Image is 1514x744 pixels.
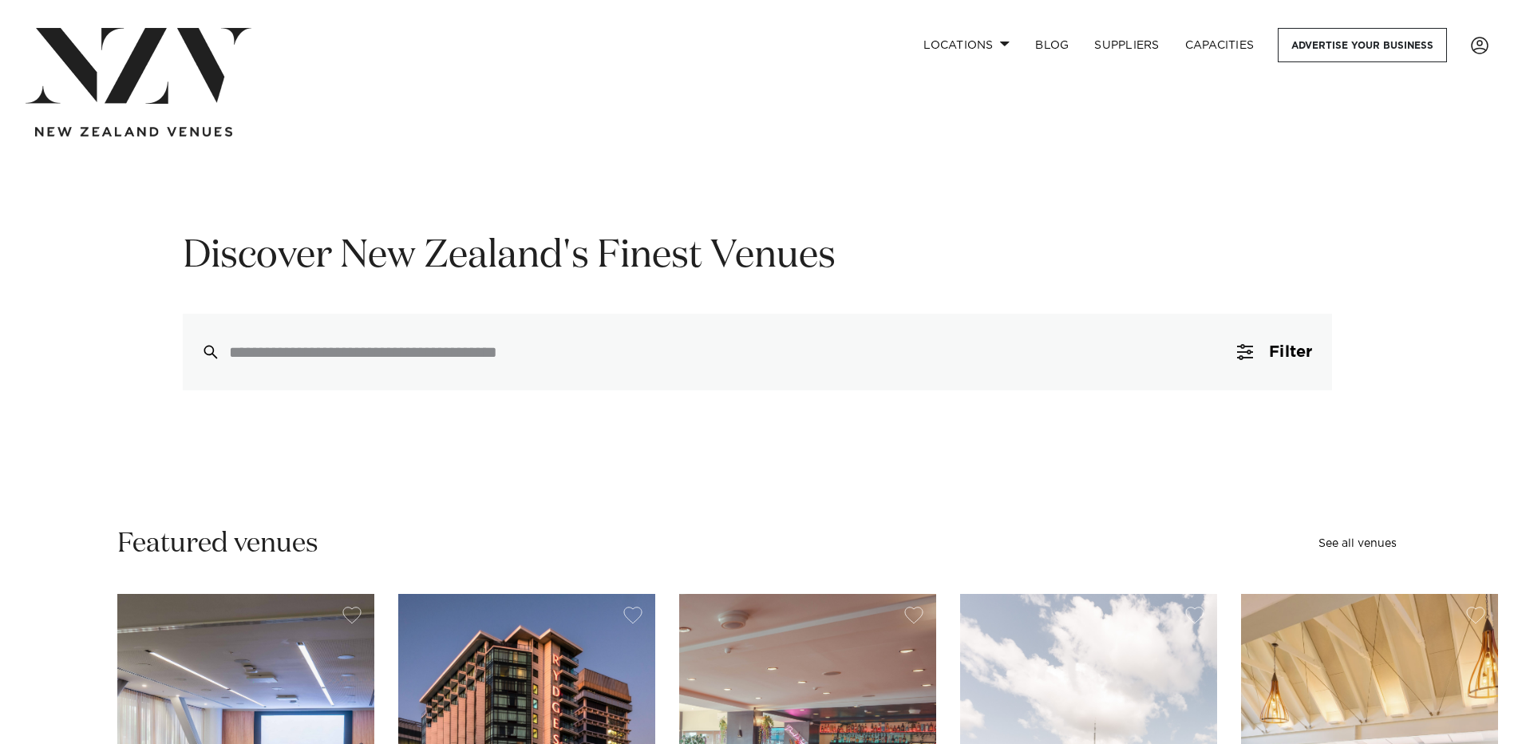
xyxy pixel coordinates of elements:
[35,127,232,137] img: new-zealand-venues-text.png
[1318,538,1397,549] a: See all venues
[1081,28,1172,62] a: SUPPLIERS
[117,526,318,562] h2: Featured venues
[1172,28,1267,62] a: Capacities
[183,232,1332,282] h1: Discover New Zealand's Finest Venues
[1269,344,1312,360] span: Filter
[1022,28,1081,62] a: BLOG
[1278,28,1447,62] a: Advertise your business
[911,28,1022,62] a: Locations
[26,28,251,104] img: nzv-logo.png
[1218,314,1331,390] button: Filter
